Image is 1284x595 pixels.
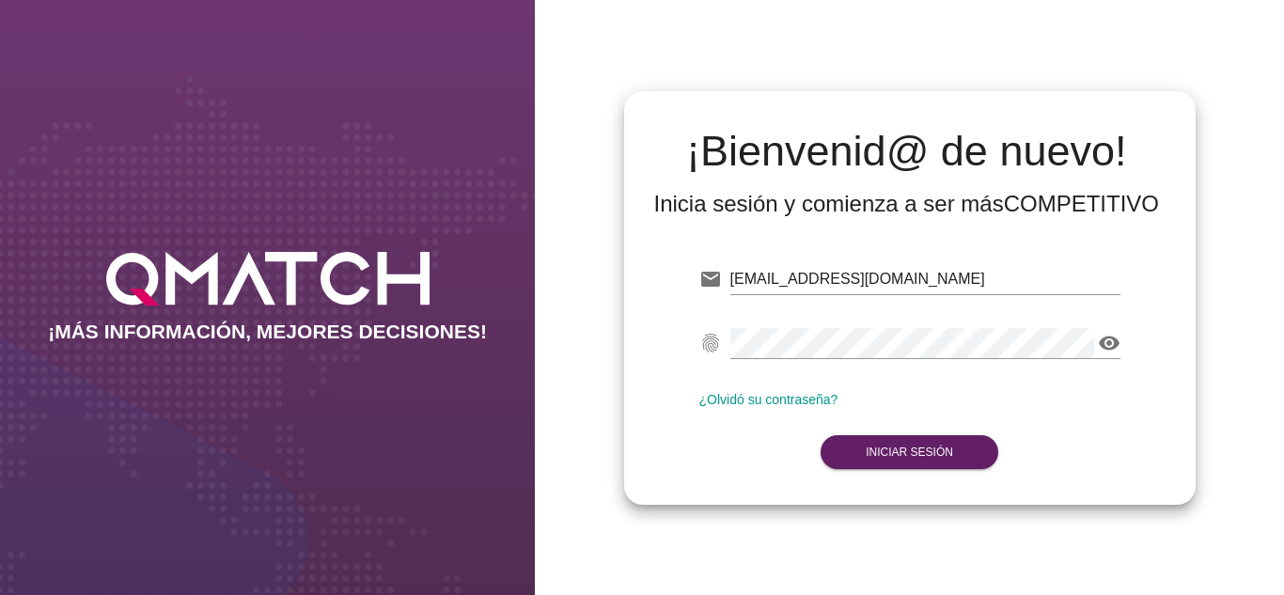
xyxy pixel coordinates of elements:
[730,264,1120,294] input: E-mail
[1004,191,1159,216] strong: COMPETITIVO
[821,435,998,469] button: Iniciar Sesión
[699,268,722,290] i: email
[699,392,838,407] a: ¿Olvidó su contraseña?
[654,129,1160,174] h2: ¡Bienvenid@ de nuevo!
[654,189,1160,219] div: Inicia sesión y comienza a ser más
[48,321,487,343] h2: ¡MÁS INFORMACIÓN, MEJORES DECISIONES!
[699,332,722,354] i: fingerprint
[866,446,953,459] strong: Iniciar Sesión
[1098,332,1120,354] i: visibility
